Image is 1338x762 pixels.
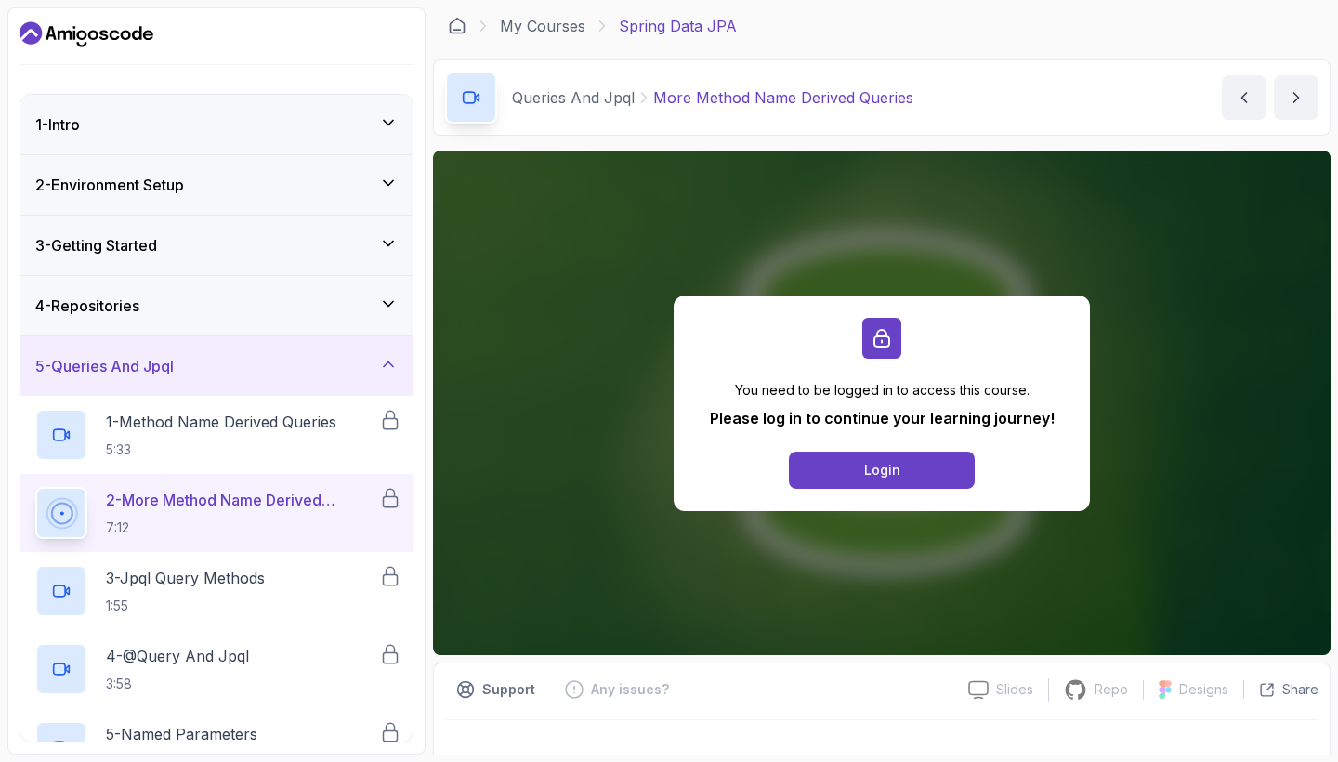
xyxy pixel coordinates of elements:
a: Dashboard [448,17,466,35]
button: 3-Jpql Query Methods1:55 [35,565,398,617]
p: More Method Name Derived Queries [653,86,913,109]
button: 3-Getting Started [20,216,413,275]
p: 1:55 [106,597,265,615]
p: Share [1282,680,1318,699]
button: 5-Queries And Jpql [20,336,413,396]
button: 4-@Query And Jpql3:58 [35,643,398,695]
p: 3:58 [106,675,249,693]
button: 2-More Method Name Derived Queries7:12 [35,487,398,539]
a: Dashboard [20,20,153,49]
p: 7:12 [106,519,379,537]
p: 1 - Method Name Derived Queries [106,411,336,433]
p: You need to be logged in to access this course. [710,381,1055,400]
button: 1-Intro [20,95,413,154]
p: Repo [1095,680,1128,699]
button: 2-Environment Setup [20,155,413,215]
p: Any issues? [591,680,669,699]
p: Support [482,680,535,699]
p: Please log in to continue your learning journey! [710,407,1055,429]
p: 2 - More Method Name Derived Queries [106,489,379,511]
p: Spring Data JPA [619,15,737,37]
button: Support button [445,675,546,704]
button: next content [1274,75,1318,120]
p: 4 - @Query And Jpql [106,645,249,667]
button: 1-Method Name Derived Queries5:33 [35,409,398,461]
h3: 1 - Intro [35,113,80,136]
h3: 2 - Environment Setup [35,174,184,196]
button: previous content [1222,75,1266,120]
p: 5 - Named Parameters [106,723,257,745]
p: Queries And Jpql [512,86,635,109]
p: 3 - Jpql Query Methods [106,567,265,589]
p: Designs [1179,680,1228,699]
button: Share [1243,680,1318,699]
div: Login [864,461,900,480]
button: 4-Repositories [20,276,413,335]
h3: 5 - Queries And Jpql [35,355,174,377]
button: Login [789,452,975,489]
h3: 3 - Getting Started [35,234,157,256]
h3: 4 - Repositories [35,295,139,317]
p: Slides [996,680,1033,699]
p: 5:33 [106,440,336,459]
a: My Courses [500,15,585,37]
